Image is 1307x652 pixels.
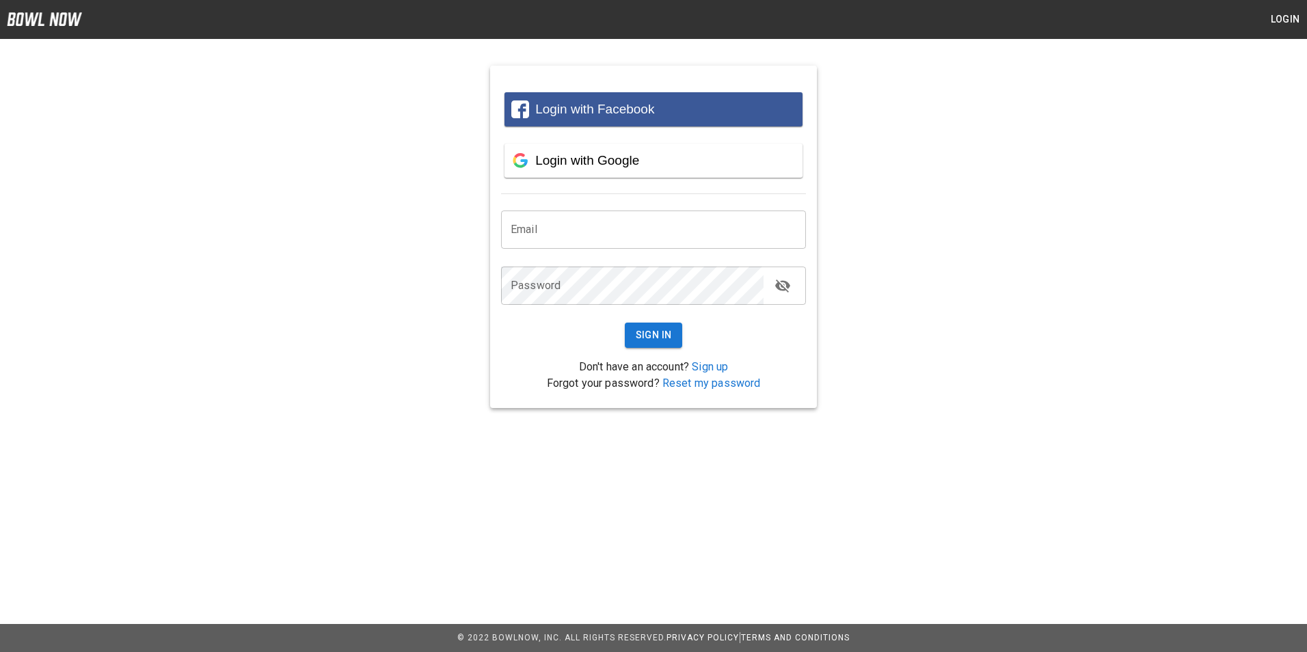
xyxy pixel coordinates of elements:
button: Sign In [625,323,683,348]
img: logo [7,12,82,26]
a: Sign up [692,360,728,373]
button: Login [1263,7,1307,32]
p: Don't have an account? [501,359,806,375]
button: toggle password visibility [769,272,796,299]
button: Login with Google [504,144,803,178]
span: Login with Facebook [535,102,654,116]
p: Forgot your password? [501,375,806,392]
button: Login with Facebook [504,92,803,126]
a: Terms and Conditions [741,633,850,642]
a: Privacy Policy [666,633,739,642]
span: © 2022 BowlNow, Inc. All Rights Reserved. [457,633,666,642]
span: Login with Google [535,153,639,167]
a: Reset my password [662,377,761,390]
